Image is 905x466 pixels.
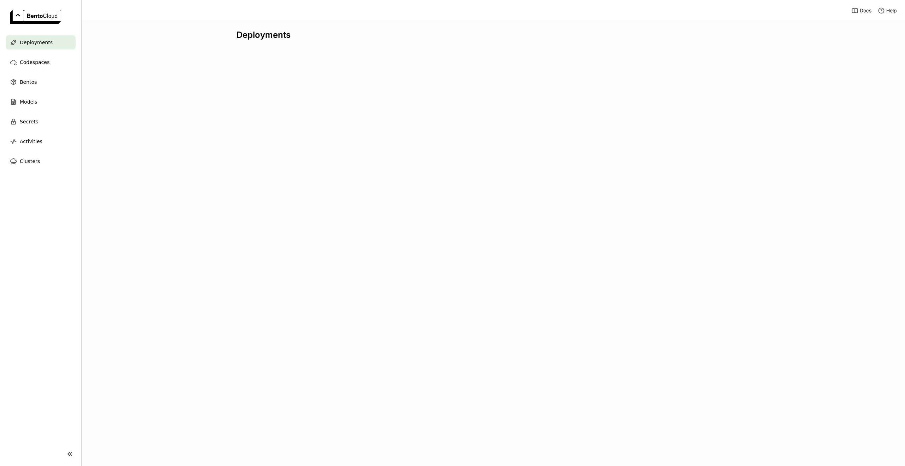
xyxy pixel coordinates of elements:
div: Deployments [237,30,750,40]
span: Help [886,7,897,14]
span: Bentos [20,78,37,86]
span: Secrets [20,117,38,126]
span: Docs [860,7,871,14]
a: Bentos [6,75,76,89]
span: Models [20,98,37,106]
a: Docs [851,7,871,14]
span: Deployments [20,38,53,47]
a: Secrets [6,115,76,129]
a: Activities [6,134,76,148]
span: Clusters [20,157,40,165]
a: Clusters [6,154,76,168]
a: Models [6,95,76,109]
div: Help [878,7,897,14]
span: Codespaces [20,58,49,66]
span: Activities [20,137,42,146]
img: logo [10,10,61,24]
